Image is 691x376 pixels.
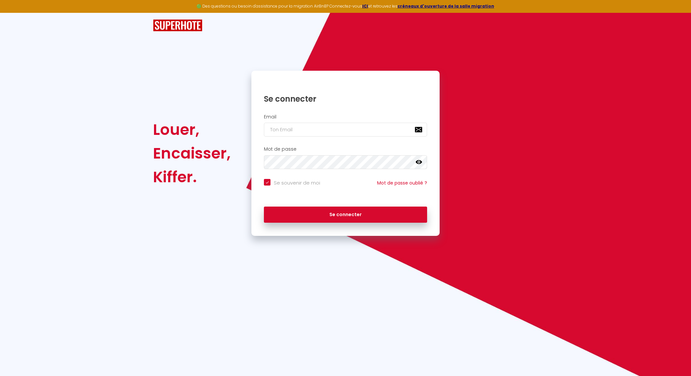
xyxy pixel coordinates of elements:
div: Encaisser, [153,141,231,165]
h1: Se connecter [264,94,427,104]
a: Mot de passe oublié ? [377,180,427,186]
h2: Email [264,114,427,120]
input: Ton Email [264,123,427,137]
div: Louer, [153,118,231,141]
h2: Mot de passe [264,146,427,152]
div: Kiffer. [153,165,231,189]
img: SuperHote logo [153,19,202,32]
a: créneaux d'ouverture de la salle migration [397,3,494,9]
button: Se connecter [264,207,427,223]
a: ICI [362,3,368,9]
